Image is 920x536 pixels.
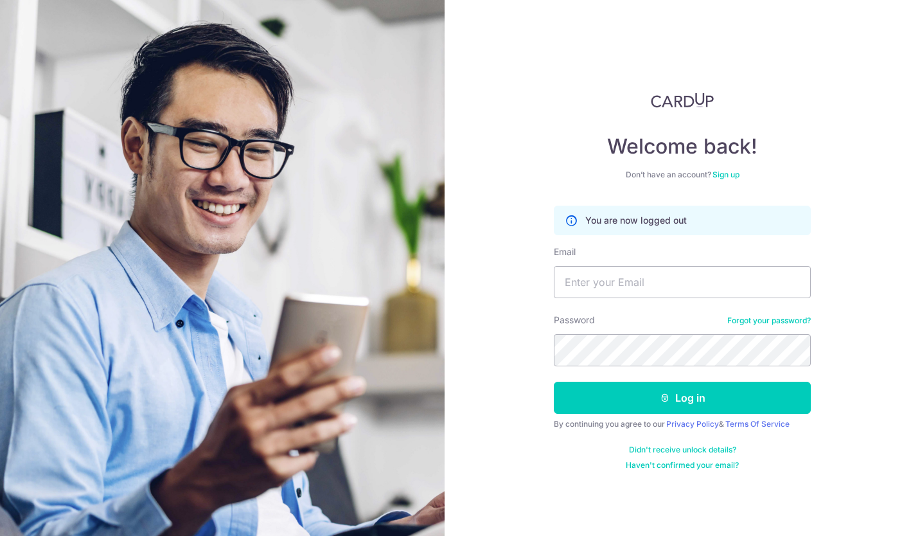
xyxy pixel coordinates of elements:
[626,460,739,470] a: Haven't confirmed your email?
[651,93,714,108] img: CardUp Logo
[554,246,576,258] label: Email
[727,316,811,326] a: Forgot your password?
[554,170,811,180] div: Don’t have an account?
[585,214,687,227] p: You are now logged out
[725,419,790,429] a: Terms Of Service
[712,170,739,179] a: Sign up
[629,445,736,455] a: Didn't receive unlock details?
[554,134,811,159] h4: Welcome back!
[666,419,719,429] a: Privacy Policy
[554,266,811,298] input: Enter your Email
[554,419,811,429] div: By continuing you agree to our &
[554,314,595,326] label: Password
[554,382,811,414] button: Log in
